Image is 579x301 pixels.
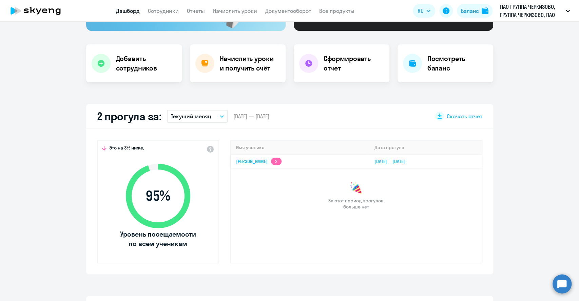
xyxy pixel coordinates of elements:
span: [DATE] — [DATE] [233,113,269,120]
a: [PERSON_NAME]2 [236,158,282,164]
h4: Сформировать отчет [324,54,384,73]
span: Уровень посещаемости по всем ученикам [119,229,197,248]
a: [DATE][DATE] [374,158,410,164]
span: Это на 3% ниже, [109,145,144,153]
button: RU [413,4,435,18]
button: ПАО ГРУППА ЧЕРКИЗОВО, ГРУППА ЧЕРКИЗОВО, ПАО [497,3,573,19]
a: Все продукты [319,7,354,14]
span: 95 % [119,188,197,204]
a: Дашборд [116,7,140,14]
img: balance [482,7,488,14]
a: Начислить уроки [213,7,257,14]
p: ПАО ГРУППА ЧЕРКИЗОВО, ГРУППА ЧЕРКИЗОВО, ПАО [500,3,563,19]
h2: 2 прогула за: [97,109,161,123]
button: Балансbalance [457,4,493,18]
button: Текущий месяц [167,110,228,123]
img: congrats [349,181,363,195]
span: Скачать отчет [447,113,482,120]
a: Сотрудники [148,7,179,14]
app-skyeng-badge: 2 [271,158,282,165]
h4: Посмотреть баланс [427,54,488,73]
th: Дата прогула [369,141,481,155]
p: Текущий месяц [171,112,211,120]
h4: Добавить сотрудников [116,54,176,73]
span: За этот период прогулов больше нет [328,198,385,210]
div: Баланс [461,7,479,15]
a: Отчеты [187,7,205,14]
th: Имя ученика [231,141,369,155]
h4: Начислить уроки и получить счёт [220,54,279,73]
span: RU [418,7,424,15]
a: Документооборот [265,7,311,14]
